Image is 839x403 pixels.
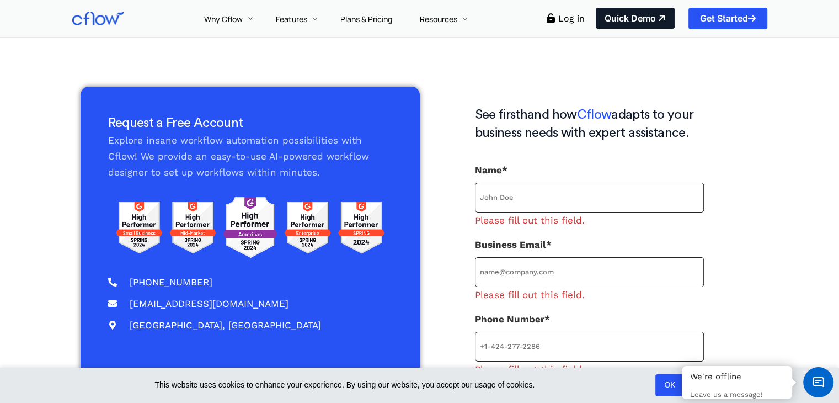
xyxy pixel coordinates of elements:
label: Business Email* [475,237,704,303]
span: Resources [420,14,457,24]
input: Name* [475,183,704,213]
span: Cflow [576,108,611,121]
span: Why Cflow [204,14,243,24]
input: Business Email* [475,257,704,287]
span: This website uses cookies to enhance your experience. By using our website, you accept our usage ... [155,379,649,392]
a: Log in [558,13,585,24]
span: Please fill out this field. [475,362,704,378]
div: We're offline [690,372,784,383]
span: Chat Widget [803,367,833,397]
label: Name* [475,162,704,229]
h3: See firsthand how adapts to your business needs with expert assistance. [475,106,704,143]
a: OK [655,374,684,396]
div: Explore insane workflow automation possibilities with Cflow! We provide an easy-to-use AI-powered... [108,114,392,181]
span: [EMAIL_ADDRESS][DOMAIN_NAME] [127,296,288,312]
a: Get Started [688,8,767,29]
span: Get Started [700,14,756,23]
span: Request a Free Account [108,116,243,130]
img: g2 reviews [108,192,392,263]
img: Cflow [72,12,124,25]
span: Please fill out this field. [475,213,704,229]
span: Features [276,14,307,24]
input: Phone Number* [475,332,704,362]
label: Phone Number* [475,311,704,378]
span: Please fill out this field. [475,287,704,303]
span: [GEOGRAPHIC_DATA], [GEOGRAPHIC_DATA] [127,317,321,333]
span: Plans & Pricing [340,14,392,24]
span: [PHONE_NUMBER] [127,274,212,290]
p: Leave us a message! [690,390,784,400]
a: Quick Demo [596,8,675,29]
